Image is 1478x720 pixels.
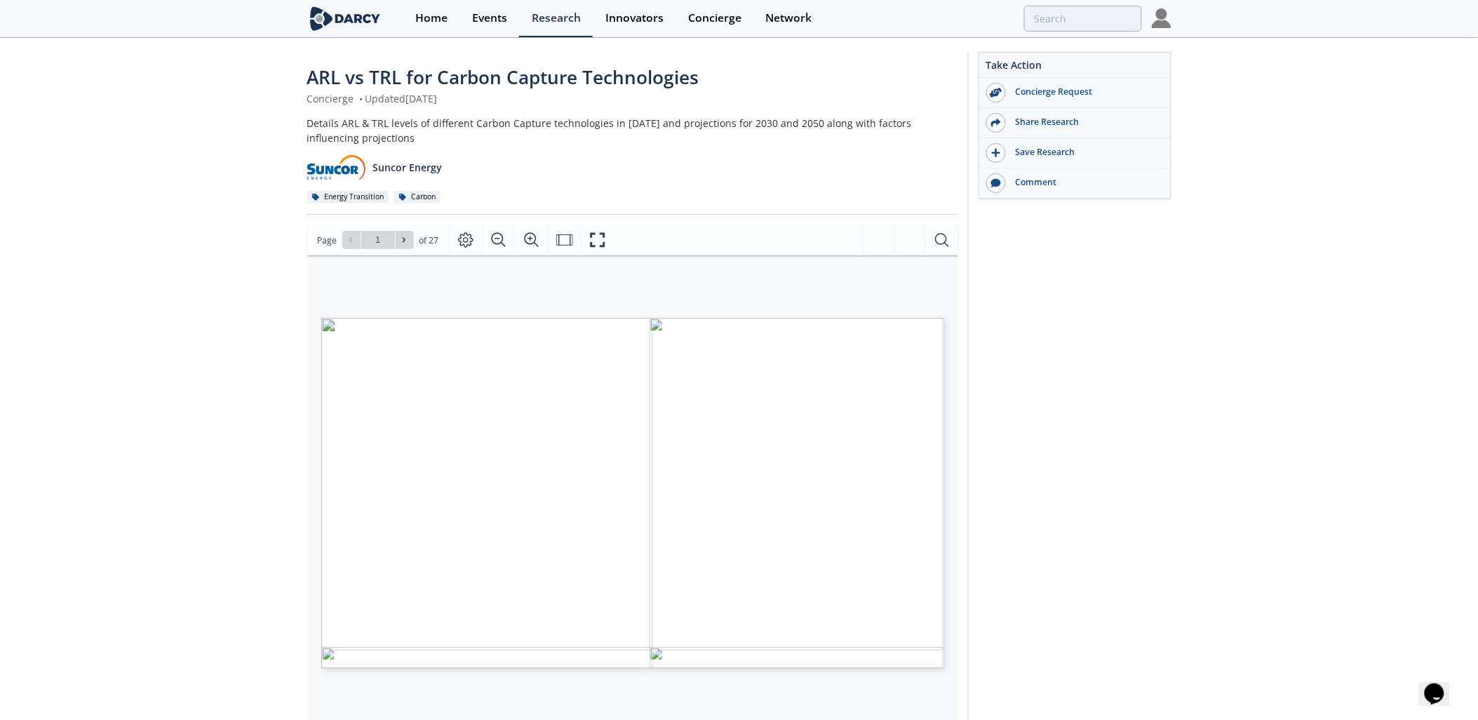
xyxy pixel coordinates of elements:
div: Energy Transition [307,191,389,204]
div: Events [472,13,507,24]
div: Innovators [605,13,664,24]
iframe: chat widget [1419,664,1464,706]
div: Concierge Request [1006,86,1163,98]
img: Profile [1152,8,1171,28]
div: Concierge [688,13,741,24]
span: ARL vs TRL for Carbon Capture Technologies [307,65,699,90]
div: Take Action [979,58,1171,78]
div: Research [532,13,581,24]
input: Advanced Search [1024,6,1142,32]
div: Comment [1006,176,1163,189]
div: Share Research [1006,116,1163,128]
p: Suncor Energy [372,160,442,175]
div: Details ARL & TRL levels of different Carbon Capture technologies in [DATE] and projections for 2... [307,116,958,145]
div: Concierge Updated [DATE] [307,91,958,106]
div: Save Research [1006,146,1163,159]
span: • [357,92,365,105]
img: logo-wide.svg [307,6,384,31]
div: Network [766,13,812,24]
div: Home [415,13,448,24]
div: Carbon [394,191,441,204]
